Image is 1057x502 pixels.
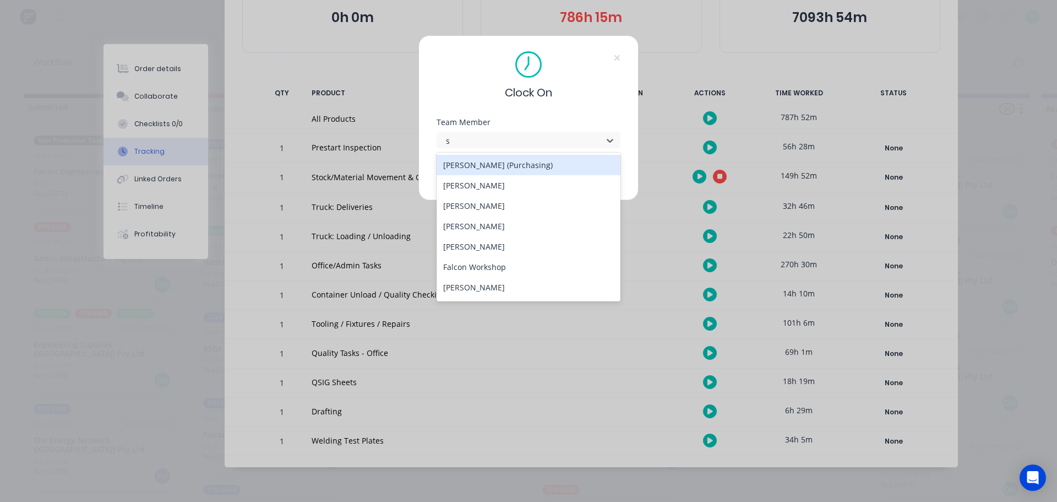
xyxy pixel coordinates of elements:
div: [PERSON_NAME] [437,175,620,196]
div: [PERSON_NAME] [437,277,620,298]
div: Team Member [437,118,620,126]
div: [PERSON_NAME] [437,196,620,216]
span: Clock On [505,84,552,101]
div: [PERSON_NAME] [437,216,620,236]
div: [PERSON_NAME] [437,236,620,257]
div: [PERSON_NAME] [437,298,620,318]
div: [PERSON_NAME] (Purchasing) [437,155,620,175]
div: Falcon Workshop [437,257,620,277]
div: Open Intercom Messenger [1020,465,1046,491]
